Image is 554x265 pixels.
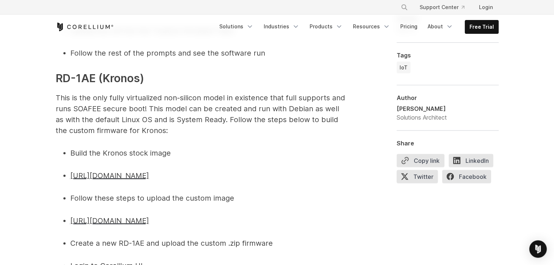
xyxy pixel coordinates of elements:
div: Tags [397,51,499,59]
div: Navigation Menu [215,20,499,34]
span: IoT [400,64,408,71]
span: Twitter [397,170,438,183]
a: Solutions [215,20,258,33]
a: Support Center [414,1,470,14]
a: Twitter [397,170,442,186]
span: Follow the rest of the prompts and see the software run [70,49,265,57]
a: Free Trial [465,20,498,33]
a: [URL][DOMAIN_NAME] [70,171,149,180]
div: Author [397,94,499,101]
a: [URL][DOMAIN_NAME] [70,216,149,225]
span: Create a new RD-1AE and upload the custom .zip firmware [70,239,273,248]
button: Search [398,1,411,14]
div: Share [397,139,499,146]
a: Corellium Home [56,23,114,31]
a: IoT [397,61,410,73]
div: [PERSON_NAME] [397,104,447,113]
a: Resources [349,20,394,33]
button: Copy link [397,154,444,167]
span: RD-1AE (Kronos) [56,72,144,85]
a: Pricing [396,20,422,33]
a: Products [305,20,347,33]
span: Build the Kronos stock image [70,149,171,157]
span: LinkedIn [449,154,493,167]
a: LinkedIn [449,154,498,170]
div: Open Intercom Messenger [529,240,547,258]
div: Solutions Architect [397,113,447,121]
span: This is the only fully virtualized non-silicon model in existence that full supports and runs SOA... [56,93,345,135]
a: About [423,20,457,33]
a: Facebook [442,170,495,186]
a: Industries [259,20,304,33]
div: Navigation Menu [392,1,499,14]
a: Login [473,1,499,14]
span: Follow these steps to upload the custom image [70,194,234,202]
span: Facebook [442,170,491,183]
